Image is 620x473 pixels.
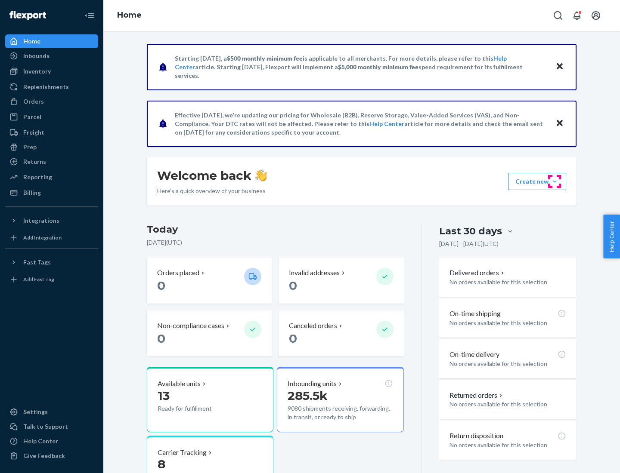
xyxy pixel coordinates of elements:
[5,420,98,433] a: Talk to Support
[289,321,337,331] p: Canceled orders
[157,331,165,346] span: 0
[587,7,604,24] button: Open account menu
[508,173,566,190] button: Create new
[277,367,403,432] button: Inbounding units285.5k9080 shipments receiving, forwarding, in transit, or ready to ship
[568,7,586,24] button: Open notifications
[23,258,51,267] div: Fast Tags
[5,405,98,419] a: Settings
[23,113,41,121] div: Parcel
[158,457,165,471] span: 8
[554,61,565,73] button: Close
[5,64,98,78] a: Inventory
[23,128,44,137] div: Freight
[23,451,65,460] div: Give Feedback
[449,400,566,408] p: No orders available for this selection
[227,55,303,62] span: $500 monthly minimum fee
[5,214,98,227] button: Integrations
[5,273,98,286] a: Add Fast Tag
[110,3,149,28] ol: breadcrumbs
[279,310,403,356] button: Canceled orders 0
[81,7,98,24] button: Close Navigation
[147,258,272,304] button: Orders placed 0
[449,359,566,368] p: No orders available for this selection
[23,188,41,197] div: Billing
[549,7,567,24] button: Open Search Box
[158,404,237,413] p: Ready for fulfillment
[449,278,566,286] p: No orders available for this selection
[603,215,620,258] button: Help Center
[23,37,40,46] div: Home
[449,309,501,319] p: On-time shipping
[369,120,404,127] a: Help Center
[23,173,52,181] div: Reporting
[23,437,58,445] div: Help Center
[23,276,54,283] div: Add Fast Tag
[449,319,566,327] p: No orders available for this selection
[5,449,98,463] button: Give Feedback
[23,83,69,91] div: Replenishments
[5,49,98,63] a: Inbounds
[117,10,142,20] a: Home
[5,95,98,108] a: Orders
[5,126,98,139] a: Freight
[288,388,328,403] span: 285.5k
[23,234,62,241] div: Add Integration
[289,278,297,293] span: 0
[255,169,267,181] img: hand-wave emoji
[449,350,499,359] p: On-time delivery
[23,52,50,60] div: Inbounds
[23,97,44,106] div: Orders
[147,238,404,247] p: [DATE] ( UTC )
[158,379,201,389] p: Available units
[23,67,51,76] div: Inventory
[158,448,207,458] p: Carrier Tracking
[554,117,565,130] button: Close
[288,404,393,421] p: 9080 shipments receiving, forwarding, in transit, or ready to ship
[449,431,503,441] p: Return disposition
[449,390,504,400] button: Returned orders
[23,408,48,416] div: Settings
[147,223,404,236] h3: Today
[5,255,98,269] button: Fast Tags
[338,63,418,71] span: $5,000 monthly minimum fee
[5,170,98,184] a: Reporting
[279,258,403,304] button: Invalid addresses 0
[5,186,98,200] a: Billing
[5,434,98,448] a: Help Center
[289,331,297,346] span: 0
[5,80,98,94] a: Replenishments
[439,240,499,248] p: [DATE] - [DATE] ( UTC )
[23,143,37,151] div: Prep
[175,54,547,80] p: Starting [DATE], a is applicable to all merchants. For more details, please refer to this article...
[5,34,98,48] a: Home
[23,216,59,225] div: Integrations
[147,367,273,432] button: Available units13Ready for fulfillment
[449,268,506,278] button: Delivered orders
[158,388,170,403] span: 13
[157,168,267,183] h1: Welcome back
[175,111,547,137] p: Effective [DATE], we're updating our pricing for Wholesale (B2B), Reserve Storage, Value-Added Se...
[5,140,98,154] a: Prep
[5,231,98,245] a: Add Integration
[439,224,502,238] div: Last 30 days
[23,422,68,431] div: Talk to Support
[5,110,98,124] a: Parcel
[157,268,199,278] p: Orders placed
[288,379,337,389] p: Inbounding units
[9,11,46,20] img: Flexport logo
[157,278,165,293] span: 0
[449,441,566,449] p: No orders available for this selection
[157,321,224,331] p: Non-compliance cases
[157,187,267,195] p: Here’s a quick overview of your business
[147,310,272,356] button: Non-compliance cases 0
[5,155,98,169] a: Returns
[23,157,46,166] div: Returns
[289,268,340,278] p: Invalid addresses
